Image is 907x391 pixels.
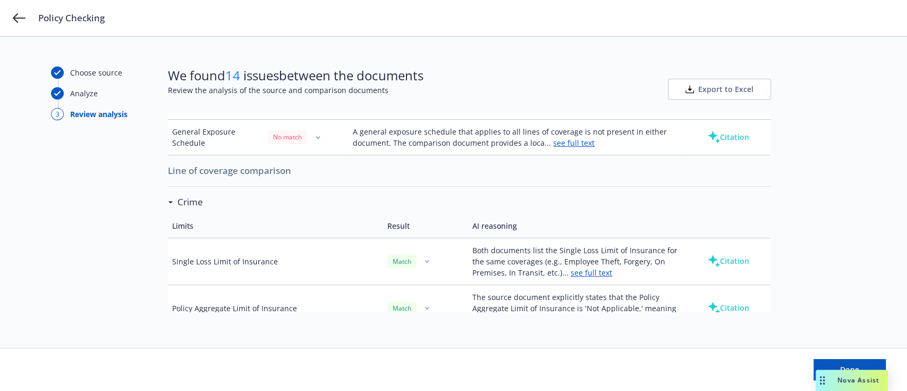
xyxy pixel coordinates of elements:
td: A general exposure schedule that applies to all lines of coverage is not present in either docume... [349,120,686,155]
button: Done [813,359,886,380]
h3: Crime [177,195,203,209]
a: see full text [571,268,612,278]
div: Drag to move [816,370,829,391]
td: Limits [168,214,383,238]
span: Export to Excel [698,84,753,95]
td: Single Loss Limit of Insurance [168,238,383,285]
div: Match [387,302,417,315]
button: Citation [690,297,766,319]
div: Choose source [70,67,122,78]
button: Citation [690,127,766,148]
div: Match [387,255,417,268]
div: No match [268,130,307,144]
button: Nova Assist [816,370,888,391]
td: Policy Aggregate Limit of Insurance [168,285,383,331]
span: Review the analysis of the source and comparison documents [168,85,423,96]
button: Export to Excel [668,79,771,100]
a: see full text [553,138,595,148]
td: The source document explicitly states that the Policy Aggregate Limit of Insurance is 'Not Applic... [468,285,686,331]
span: Nova Assist [837,376,879,385]
td: AI reasoning [468,214,686,238]
span: We found issues between the documents [168,66,423,85]
td: Both documents list the Single Loss Limit of Insurance for the same coverages (e.g., Employee The... [468,238,686,285]
div: Crime [168,195,203,209]
button: Citation [690,251,766,272]
td: General Exposure Schedule [168,120,264,155]
span: Done [840,364,859,375]
span: Line of coverage comparison [168,160,771,182]
span: 14 [225,66,240,84]
td: Result [383,214,468,238]
div: Review analysis [70,109,128,120]
div: 3 [51,108,64,120]
div: Analyze [70,88,98,99]
span: Policy Checking [38,12,105,24]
